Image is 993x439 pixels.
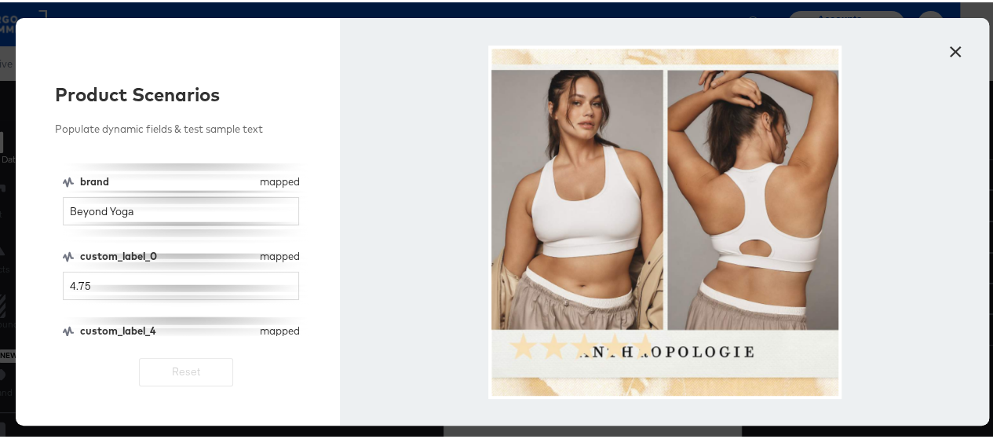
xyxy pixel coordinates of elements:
[260,321,300,336] div: mapped
[260,172,300,187] div: mapped
[55,119,316,134] div: Populate dynamic fields & test sample text
[260,247,300,262] div: mapped
[55,79,316,105] div: Product Scenarios
[63,269,299,298] input: No Value
[80,321,254,336] div: custom_label_4
[80,172,254,187] div: brand
[63,195,299,224] input: No Value
[941,31,969,60] button: ×
[80,247,254,262] div: custom_label_0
